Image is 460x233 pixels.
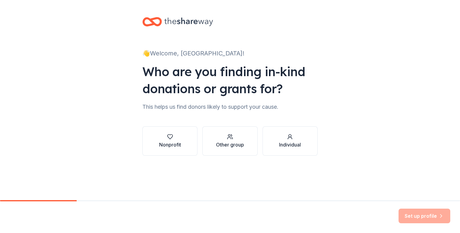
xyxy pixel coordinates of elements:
div: Other group [216,141,244,148]
button: Nonprofit [142,126,197,156]
div: 👋 Welcome, [GEOGRAPHIC_DATA]! [142,48,318,58]
div: Who are you finding in-kind donations or grants for? [142,63,318,97]
div: Nonprofit [159,141,181,148]
div: This helps us find donors likely to support your cause. [142,102,318,112]
button: Other group [202,126,257,156]
div: Individual [279,141,301,148]
button: Individual [263,126,318,156]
